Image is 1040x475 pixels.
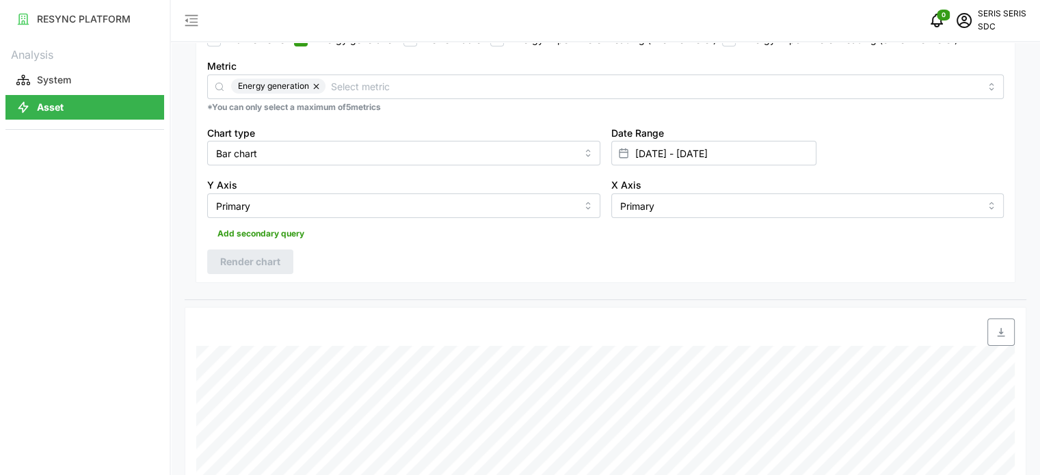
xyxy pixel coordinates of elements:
p: SERIS SERIS [978,8,1026,21]
label: Y Axis [207,178,237,193]
label: X Axis [611,178,641,193]
button: RESYNC PLATFORM [5,7,164,31]
a: RESYNC PLATFORM [5,5,164,33]
label: Chart type [207,126,255,141]
a: Asset [5,94,164,121]
button: Asset [5,95,164,120]
button: Render chart [207,249,293,274]
button: notifications [923,7,950,34]
input: Select chart type [207,141,600,165]
p: Analysis [5,44,164,64]
p: System [37,73,71,87]
input: Select date range [611,141,816,165]
p: *You can only select a maximum of 5 metrics [207,102,1004,113]
span: Add secondary query [217,224,304,243]
p: Asset [37,100,64,114]
button: schedule [950,7,978,34]
button: Add secondary query [207,223,315,244]
input: Select Y axis [207,193,600,218]
p: SDC [978,21,1026,33]
label: Metric [207,59,237,74]
span: 0 [942,10,946,20]
span: Energy generation [238,79,309,94]
input: Select metric [331,79,980,94]
button: System [5,68,164,92]
a: System [5,66,164,94]
span: Render chart [220,250,280,273]
input: Select X axis [611,193,1004,218]
p: RESYNC PLATFORM [37,12,131,26]
label: Date Range [611,126,664,141]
